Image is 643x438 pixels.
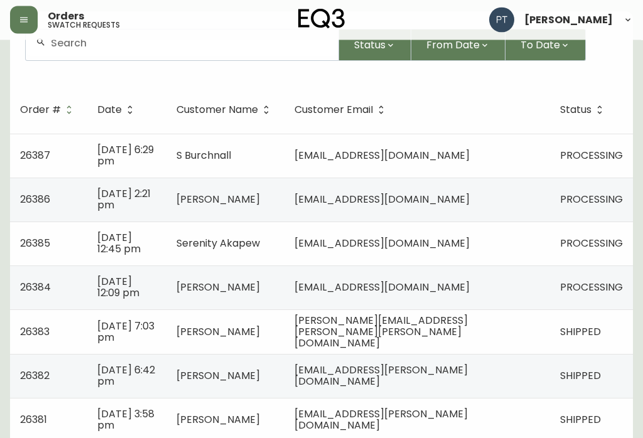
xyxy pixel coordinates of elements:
[48,11,84,21] span: Orders
[354,38,386,53] span: Status
[560,149,623,163] span: PROCESSING
[97,187,151,213] span: [DATE] 2:21 pm
[51,38,328,50] input: Search
[20,280,51,295] span: 26384
[20,413,47,427] span: 26381
[294,107,373,114] span: Customer Email
[294,193,470,207] span: [EMAIL_ADDRESS][DOMAIN_NAME]
[176,237,260,251] span: Serenity Akapew
[294,237,470,251] span: [EMAIL_ADDRESS][DOMAIN_NAME]
[176,107,258,114] span: Customer Name
[298,9,345,29] img: logo
[176,149,231,163] span: S Burchnall
[560,105,608,116] span: Status
[294,407,468,433] span: [EMAIL_ADDRESS][PERSON_NAME][DOMAIN_NAME]
[294,280,470,295] span: [EMAIL_ADDRESS][DOMAIN_NAME]
[521,38,560,53] span: To Date
[339,29,411,61] button: Status
[560,325,601,339] span: SHIPPED
[560,413,601,427] span: SHIPPED
[560,107,592,114] span: Status
[97,407,154,433] span: [DATE] 3:58 pm
[294,314,468,351] span: [PERSON_NAME][EMAIL_ADDRESS][PERSON_NAME][PERSON_NAME][DOMAIN_NAME]
[48,21,120,29] h5: swatch requests
[176,369,260,383] span: [PERSON_NAME]
[294,149,470,163] span: [EMAIL_ADDRESS][DOMAIN_NAME]
[97,319,154,345] span: [DATE] 7:03 pm
[294,105,389,116] span: Customer Email
[97,231,141,257] span: [DATE] 12:45 pm
[20,369,50,383] span: 26382
[560,237,623,251] span: PROCESSING
[560,193,623,207] span: PROCESSING
[20,237,50,251] span: 26385
[20,325,50,339] span: 26383
[524,15,613,25] span: [PERSON_NAME]
[176,325,260,339] span: [PERSON_NAME]
[176,413,260,427] span: [PERSON_NAME]
[489,8,514,33] img: 986dcd8e1aab7847125929f325458823
[97,105,138,116] span: Date
[97,275,139,301] span: [DATE] 12:09 pm
[20,193,50,207] span: 26386
[505,29,586,61] button: To Date
[176,105,274,116] span: Customer Name
[176,280,260,295] span: [PERSON_NAME]
[560,369,601,383] span: SHIPPED
[294,363,468,389] span: [EMAIL_ADDRESS][PERSON_NAME][DOMAIN_NAME]
[97,143,154,169] span: [DATE] 6:29 pm
[560,280,623,295] span: PROCESSING
[97,107,122,114] span: Date
[411,29,505,61] button: From Date
[20,107,61,114] span: Order #
[176,193,260,207] span: [PERSON_NAME]
[426,38,480,53] span: From Date
[20,149,50,163] span: 26387
[20,105,77,116] span: Order #
[97,363,155,389] span: [DATE] 6:42 pm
